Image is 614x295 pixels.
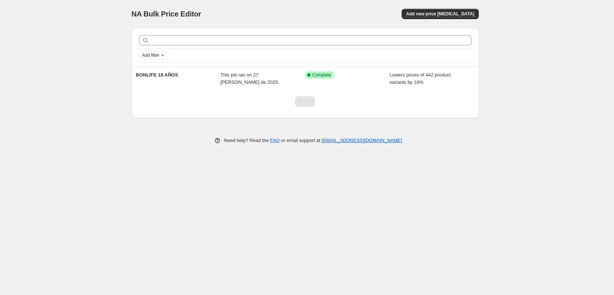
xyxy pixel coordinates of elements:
[322,138,402,143] a: [EMAIL_ADDRESS][DOMAIN_NAME]
[220,72,279,85] span: This job ran on 27 [PERSON_NAME] de 2025.
[224,138,270,143] span: Need help? Read the
[402,9,478,19] button: Add new price [MEDICAL_DATA]
[136,72,178,78] span: BONLIFE 18 AÑOS
[139,51,168,60] button: Add filter
[270,138,280,143] a: FAQ
[132,10,201,18] span: NA Bulk Price Editor
[280,138,322,143] span: or email support at
[390,72,451,85] span: Lowers prices of 442 product variants by 18%
[295,96,315,107] nav: Pagination
[142,52,159,58] span: Add filter
[406,11,474,17] span: Add new price [MEDICAL_DATA]
[312,72,331,78] span: Complete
